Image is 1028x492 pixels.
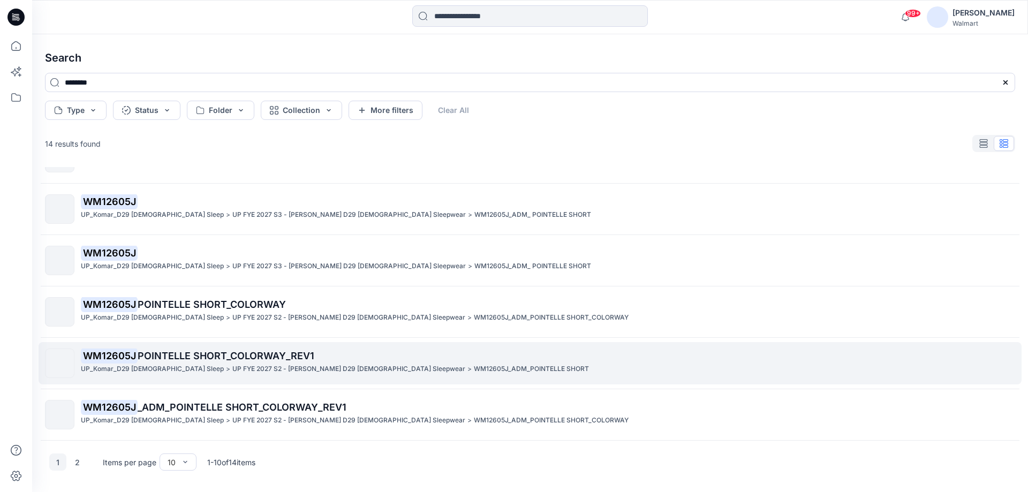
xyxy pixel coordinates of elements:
p: UP FYE 2027 S3 - Komar D29 Ladies Sleepwear [232,209,466,221]
p: > [226,261,230,272]
p: WM12605J_ADM_POINTELLE SHORT_COLORWAY [474,312,629,323]
img: avatar [927,6,948,28]
p: > [226,364,230,375]
p: > [226,415,230,426]
p: 1 - 10 of 14 items [207,457,255,468]
div: [PERSON_NAME] [953,6,1015,19]
a: WM12605JPOINTELLE SHORT_COLORWAY_REV1UP_Komar_D29 [DEMOGRAPHIC_DATA] Sleep>UP FYE 2027 S2 - [PERS... [39,342,1022,384]
mark: WM12605J [81,194,138,209]
p: UP_Komar_D29 Ladies Sleep [81,209,224,221]
p: > [467,364,472,375]
p: UP FYE 2027 S2 - Komar D29 Ladies Sleepwear [232,415,465,426]
div: 10 [168,457,176,468]
span: 99+ [905,9,921,18]
div: Walmart [953,19,1015,27]
p: > [226,209,230,221]
p: UP_Komar_D29 Ladies Sleep [81,364,224,375]
p: UP_Komar_D29 Ladies Sleep [81,312,224,323]
button: 1 [49,453,66,471]
button: More filters [349,101,422,120]
mark: WM12605J [81,245,138,260]
p: > [226,312,230,323]
p: UP_Komar_D29 Ladies Sleep [81,415,224,426]
span: POINTELLE SHORT_COLORWAY [138,299,286,310]
span: POINTELLE SHORT_COLORWAY_REV1 [138,350,314,361]
span: _ADM_POINTELLE SHORT_COLORWAY_REV1 [138,402,346,413]
h4: Search [36,43,1024,73]
button: Collection [261,101,342,120]
p: > [468,209,472,221]
p: WM12605J_ADM_POINTELLE SHORT_COLORWAY [474,415,629,426]
p: > [467,415,472,426]
p: Items per page [103,457,156,468]
p: UP_Komar_D29 Ladies Sleep [81,261,224,272]
mark: WM12605J [81,399,138,414]
mark: WM12605J [81,348,138,363]
button: 2 [69,453,86,471]
p: > [467,312,472,323]
button: Type [45,101,107,120]
p: WM12605J_ADM_ POINTELLE SHORT [474,261,591,272]
button: Status [113,101,180,120]
p: UP FYE 2027 S3 - Komar D29 Ladies Sleepwear [232,261,466,272]
a: WM12605JUP_Komar_D29 [DEMOGRAPHIC_DATA] Sleep>UP FYE 2027 S3 - [PERSON_NAME] D29 [DEMOGRAPHIC_DAT... [39,239,1022,282]
p: > [468,261,472,272]
button: Folder [187,101,254,120]
p: WM12605J_ADM_ POINTELLE SHORT [474,209,591,221]
a: WM12605J_ADM_POINTELLE SHORT_COLORWAY_REV1UP_Komar_D29 [DEMOGRAPHIC_DATA] Sleep>UP FYE 2027 S2 - ... [39,393,1022,436]
p: UP FYE 2027 S2 - Komar D29 Ladies Sleepwear [232,364,465,375]
a: WM12605JUP_Komar_D29 [DEMOGRAPHIC_DATA] Sleep>UP FYE 2027 S3 - [PERSON_NAME] D29 [DEMOGRAPHIC_DAT... [39,188,1022,230]
a: WM12605JPOINTELLE SHORT_COLORWAYUP_Komar_D29 [DEMOGRAPHIC_DATA] Sleep>UP FYE 2027 S2 - [PERSON_NA... [39,291,1022,333]
p: 14 results found [45,138,101,149]
mark: WM12605J [81,297,138,312]
p: UP FYE 2027 S2 - Komar D29 Ladies Sleepwear [232,312,465,323]
p: WM12605J_ADM_POINTELLE SHORT [474,364,589,375]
